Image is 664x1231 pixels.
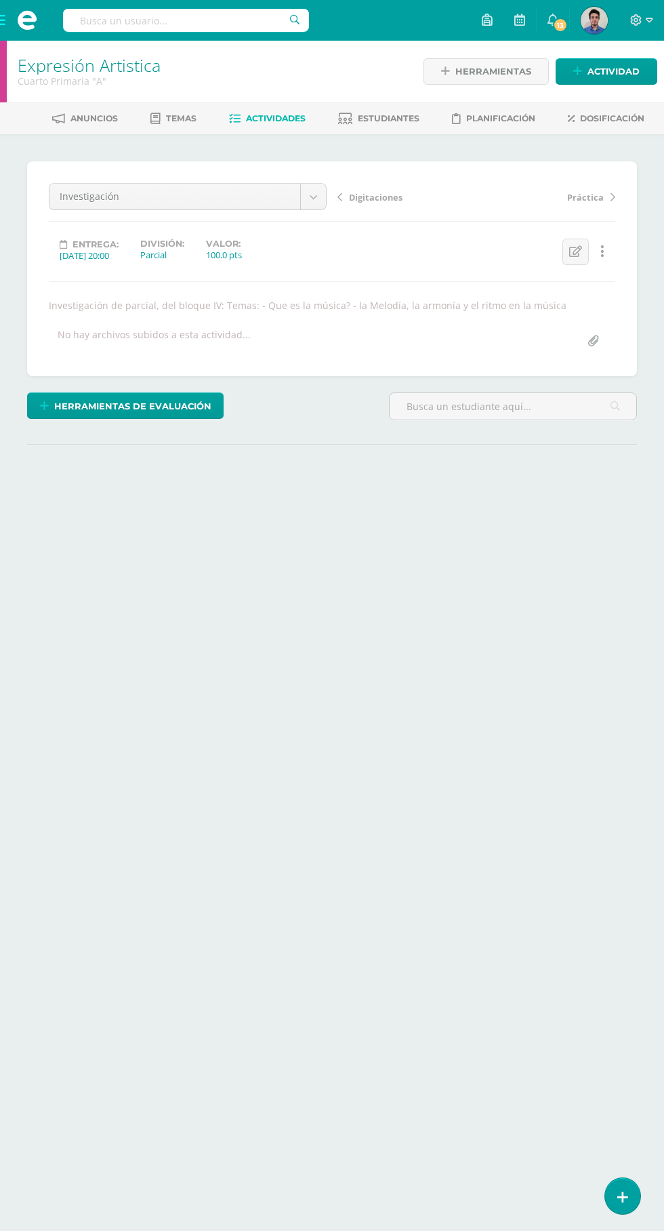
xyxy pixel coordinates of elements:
span: Anuncios [70,113,118,123]
span: Actividades [246,113,306,123]
h1: Expresión Artistica [18,56,406,75]
span: Planificación [466,113,535,123]
div: [DATE] 20:00 [60,249,119,262]
span: Temas [166,113,196,123]
span: 13 [553,18,568,33]
a: Herramientas de evaluación [27,392,224,419]
a: Digitaciones [337,190,476,203]
a: Temas [150,108,196,129]
label: División: [140,239,184,249]
span: Estudiantes [358,113,419,123]
span: Herramientas [455,59,531,84]
a: Herramientas [423,58,549,85]
a: Expresión Artistica [18,54,161,77]
span: Investigación [60,184,290,209]
span: Digitaciones [349,191,402,203]
img: 071d1905f06132a3a55f1a3ae3fd435e.png [581,7,608,34]
div: Investigación de parcial, del bloque IV: Temas: - Que es la música? - la Melodía, la armonía y el... [43,299,621,312]
span: Entrega: [72,239,119,249]
a: Actividad [556,58,657,85]
a: Planificación [452,108,535,129]
span: Práctica [567,191,604,203]
a: Dosificación [568,108,644,129]
input: Busca un estudiante aquí... [390,393,636,420]
div: No hay archivos subidos a esta actividad... [58,328,251,355]
a: Anuncios [52,108,118,129]
span: Actividad [587,59,640,84]
div: 100.0 pts [206,249,242,261]
div: Cuarto Primaria 'A' [18,75,406,87]
label: Valor: [206,239,242,249]
input: Busca un usuario... [63,9,309,32]
a: Práctica [476,190,615,203]
div: Parcial [140,249,184,261]
a: Investigación [49,184,326,209]
span: Dosificación [580,113,644,123]
a: Actividades [229,108,306,129]
a: Estudiantes [338,108,419,129]
span: Herramientas de evaluación [54,394,211,419]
